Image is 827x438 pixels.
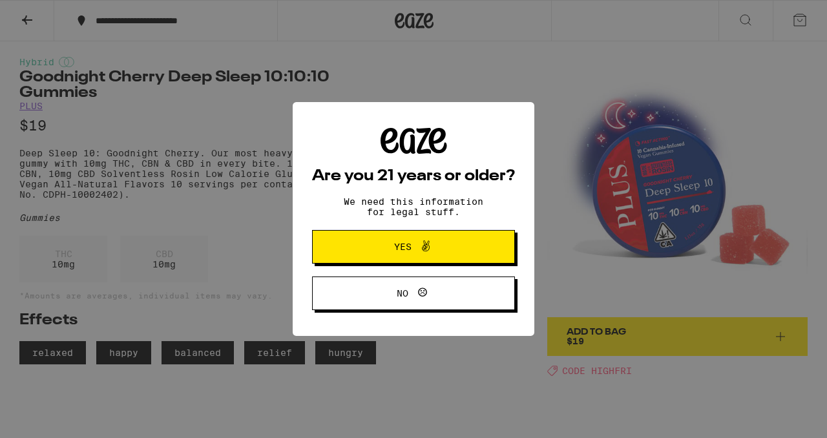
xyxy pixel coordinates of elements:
button: No [312,276,515,310]
span: Yes [394,242,412,251]
span: No [397,289,408,298]
button: Yes [312,230,515,264]
p: We need this information for legal stuff. [333,196,494,217]
span: Hi. Need any help? [8,9,93,19]
h2: Are you 21 years or older? [312,169,515,184]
